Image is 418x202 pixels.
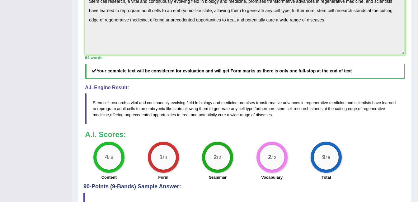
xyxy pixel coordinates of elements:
span: evolving [171,100,186,105]
span: Stem [93,100,102,105]
span: biology [200,100,212,105]
small: / 2 [217,155,222,160]
span: and [191,112,198,117]
div: 64 words [85,55,405,61]
span: and [214,100,220,105]
span: potentially [199,112,217,117]
span: to [177,112,181,117]
span: medicine [329,100,345,105]
span: stands [311,106,322,111]
span: research [294,106,310,111]
span: allowing [183,106,198,111]
span: them [199,106,208,111]
span: to [93,106,96,111]
span: reprogram [97,106,116,111]
span: medicine [93,112,109,117]
span: adult [117,106,126,111]
span: state [174,106,182,111]
h5: Your complete text will be considered for evaluation and will get Form marks as there is only one... [85,64,405,78]
span: advances [283,100,300,105]
label: Content [101,174,117,180]
span: cell [239,106,245,111]
span: an [141,106,145,111]
big: 1 [159,154,163,161]
span: generate [214,106,230,111]
span: cells [127,106,135,111]
span: embryonic [146,106,165,111]
span: at [324,106,327,111]
big: 4 [105,154,108,161]
span: unprecedented [124,112,152,117]
span: have [372,100,381,105]
span: scientists [355,100,371,105]
span: field [186,100,194,105]
span: cell [286,106,293,111]
label: Vocabulary [261,174,283,180]
small: / 4 [108,155,113,160]
span: cell [103,100,110,105]
blockquote: , , , - , , , , . [85,93,405,124]
big: 2 [214,154,217,161]
h4: A.I. Engine Result: [85,85,405,90]
span: learned [382,100,396,105]
span: cure [218,112,226,117]
span: in [195,100,198,105]
span: edge [348,106,357,111]
span: stem [277,106,285,111]
small: / 1 [163,155,167,160]
label: Form [158,174,169,180]
span: and [139,100,146,105]
span: a [227,112,229,117]
span: continuously [147,100,169,105]
span: transformative [256,100,282,105]
big: 2 [268,154,271,161]
span: to [136,106,140,111]
span: in [301,100,304,105]
span: to [209,106,213,111]
span: type [246,106,254,111]
span: promises [239,100,255,105]
label: Grammar [209,174,227,180]
span: offering [110,112,124,117]
small: / 2 [271,155,276,160]
big: 9 [322,154,326,161]
span: and [347,100,354,105]
span: regenerative [306,100,328,105]
span: wide [230,112,239,117]
label: Total [322,174,331,180]
small: / 9 [326,155,330,160]
span: treat [181,112,190,117]
span: a [127,100,129,105]
span: the [328,106,334,111]
span: medicine [221,100,237,105]
span: of [358,106,361,111]
b: A.I. Scores: [85,130,126,139]
span: any [231,106,237,111]
span: vital [131,100,138,105]
span: range [240,112,250,117]
span: cutting [335,106,347,111]
span: opportunities [153,112,176,117]
span: regenerative [363,106,385,111]
span: furthermore [255,106,275,111]
span: research [110,100,126,105]
span: diseases [256,112,272,117]
span: of [251,112,255,117]
span: like [166,106,172,111]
